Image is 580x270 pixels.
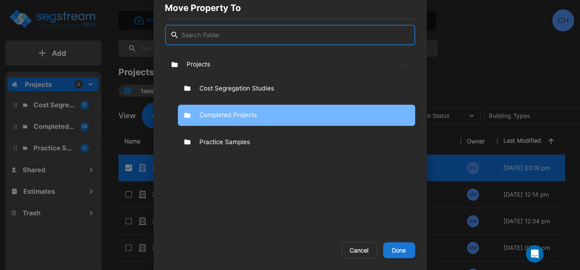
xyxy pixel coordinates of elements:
[182,25,415,45] input: Search Folder
[342,242,377,258] button: Cancel
[165,3,415,13] p: Move Property To
[200,84,275,93] p: Cost Segregation Studies
[526,245,544,263] div: Open Intercom Messenger
[200,111,257,120] p: Completed Projects
[200,138,250,147] p: Practice Samples
[187,60,211,69] p: Projects
[383,242,415,258] button: Done
[398,61,409,68] p: /root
